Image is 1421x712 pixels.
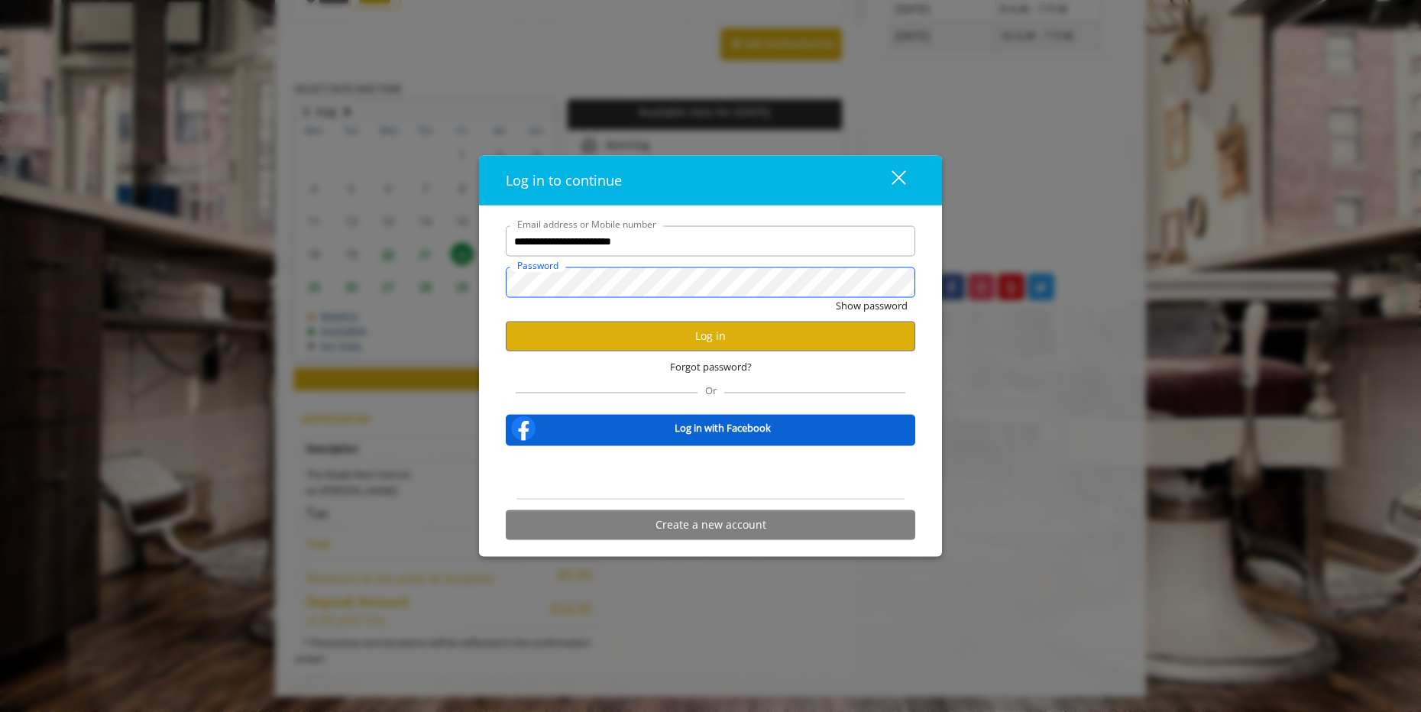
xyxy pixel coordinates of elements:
div: close dialog [874,169,905,192]
span: Log in to continue [506,171,622,189]
button: close dialog [863,164,915,196]
iframe: Sign in with Google Button [633,455,788,489]
label: Password [510,258,566,273]
img: facebook-logo [508,413,539,443]
button: Create a new account [506,510,915,539]
span: Or [698,383,724,396]
button: Log in [506,321,915,351]
label: Email address or Mobile number [510,217,664,231]
span: Forgot password? [670,359,752,375]
b: Log in with Facebook [675,420,771,436]
input: Password [506,267,915,298]
button: Show password [836,298,908,314]
input: Email address or Mobile number [506,226,915,257]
